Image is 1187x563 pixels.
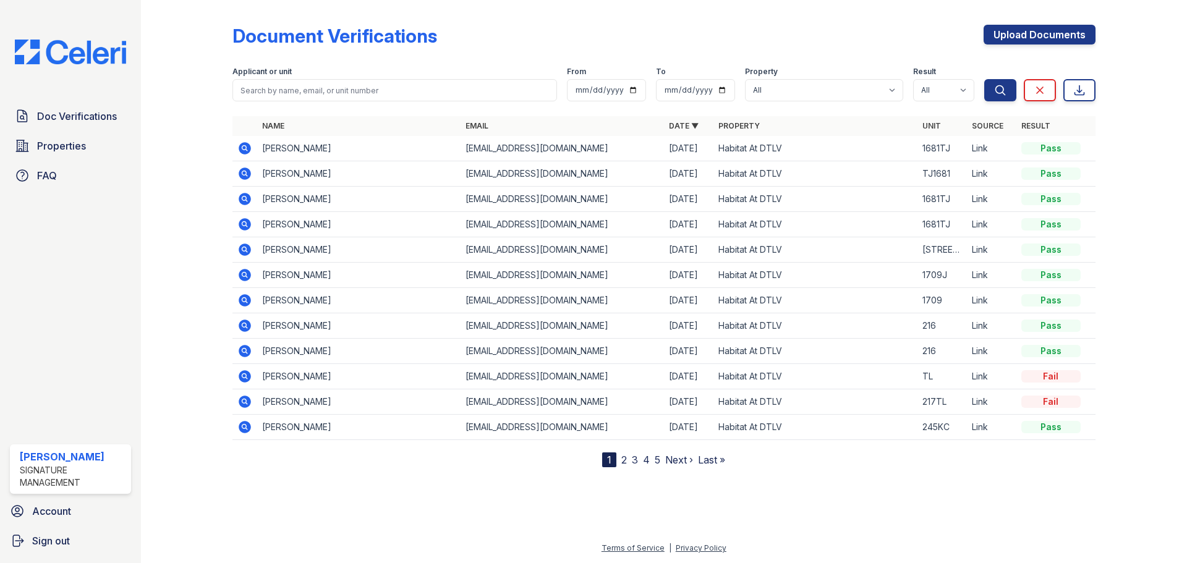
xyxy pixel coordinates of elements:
[232,67,292,77] label: Applicant or unit
[664,237,713,263] td: [DATE]
[10,133,131,158] a: Properties
[1021,218,1081,231] div: Pass
[713,288,917,313] td: Habitat At DTLV
[461,187,664,212] td: [EMAIL_ADDRESS][DOMAIN_NAME]
[917,187,967,212] td: 1681TJ
[232,79,557,101] input: Search by name, email, or unit number
[967,136,1016,161] td: Link
[664,313,713,339] td: [DATE]
[967,313,1016,339] td: Link
[567,67,586,77] label: From
[621,454,627,466] a: 2
[713,364,917,389] td: Habitat At DTLV
[257,389,461,415] td: [PERSON_NAME]
[656,67,666,77] label: To
[461,263,664,288] td: [EMAIL_ADDRESS][DOMAIN_NAME]
[967,237,1016,263] td: Link
[664,364,713,389] td: [DATE]
[665,454,693,466] a: Next ›
[1021,167,1081,180] div: Pass
[713,237,917,263] td: Habitat At DTLV
[984,25,1096,44] a: Upload Documents
[967,288,1016,313] td: Link
[32,533,70,548] span: Sign out
[917,237,967,263] td: [STREET_ADDRESS][PERSON_NAME]
[37,109,117,124] span: Doc Verifications
[10,104,131,129] a: Doc Verifications
[967,339,1016,364] td: Link
[257,364,461,389] td: [PERSON_NAME]
[913,67,936,77] label: Result
[698,454,725,466] a: Last »
[967,364,1016,389] td: Link
[664,288,713,313] td: [DATE]
[745,67,778,77] label: Property
[967,187,1016,212] td: Link
[967,415,1016,440] td: Link
[461,313,664,339] td: [EMAIL_ADDRESS][DOMAIN_NAME]
[713,339,917,364] td: Habitat At DTLV
[20,464,126,489] div: Signature Management
[1021,121,1050,130] a: Result
[257,187,461,212] td: [PERSON_NAME]
[967,161,1016,187] td: Link
[20,449,126,464] div: [PERSON_NAME]
[967,389,1016,415] td: Link
[461,212,664,237] td: [EMAIL_ADDRESS][DOMAIN_NAME]
[257,263,461,288] td: [PERSON_NAME]
[32,504,71,519] span: Account
[917,389,967,415] td: 217TL
[461,415,664,440] td: [EMAIL_ADDRESS][DOMAIN_NAME]
[922,121,941,130] a: Unit
[461,136,664,161] td: [EMAIL_ADDRESS][DOMAIN_NAME]
[713,389,917,415] td: Habitat At DTLV
[1021,396,1081,408] div: Fail
[664,136,713,161] td: [DATE]
[1021,243,1081,256] div: Pass
[232,25,437,47] div: Document Verifications
[5,499,136,523] a: Account
[10,163,131,188] a: FAQ
[466,121,488,130] a: Email
[461,288,664,313] td: [EMAIL_ADDRESS][DOMAIN_NAME]
[655,454,660,466] a: 5
[1021,193,1081,205] div: Pass
[257,161,461,187] td: [PERSON_NAME]
[1021,142,1081,155] div: Pass
[257,237,461,263] td: [PERSON_NAME]
[602,543,665,552] a: Terms of Service
[664,339,713,364] td: [DATE]
[917,263,967,288] td: 1709J
[669,121,699,130] a: Date ▼
[1021,370,1081,383] div: Fail
[664,212,713,237] td: [DATE]
[461,237,664,263] td: [EMAIL_ADDRESS][DOMAIN_NAME]
[1021,345,1081,357] div: Pass
[664,161,713,187] td: [DATE]
[262,121,284,130] a: Name
[461,161,664,187] td: [EMAIL_ADDRESS][DOMAIN_NAME]
[664,263,713,288] td: [DATE]
[632,454,638,466] a: 3
[713,161,917,187] td: Habitat At DTLV
[1021,294,1081,307] div: Pass
[967,212,1016,237] td: Link
[713,136,917,161] td: Habitat At DTLV
[972,121,1003,130] a: Source
[713,313,917,339] td: Habitat At DTLV
[461,339,664,364] td: [EMAIL_ADDRESS][DOMAIN_NAME]
[257,313,461,339] td: [PERSON_NAME]
[643,454,650,466] a: 4
[1021,320,1081,332] div: Pass
[713,415,917,440] td: Habitat At DTLV
[37,168,57,183] span: FAQ
[257,415,461,440] td: [PERSON_NAME]
[664,389,713,415] td: [DATE]
[669,543,671,552] div: |
[917,339,967,364] td: 216
[664,415,713,440] td: [DATE]
[917,212,967,237] td: 1681TJ
[967,263,1016,288] td: Link
[37,138,86,153] span: Properties
[602,452,616,467] div: 1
